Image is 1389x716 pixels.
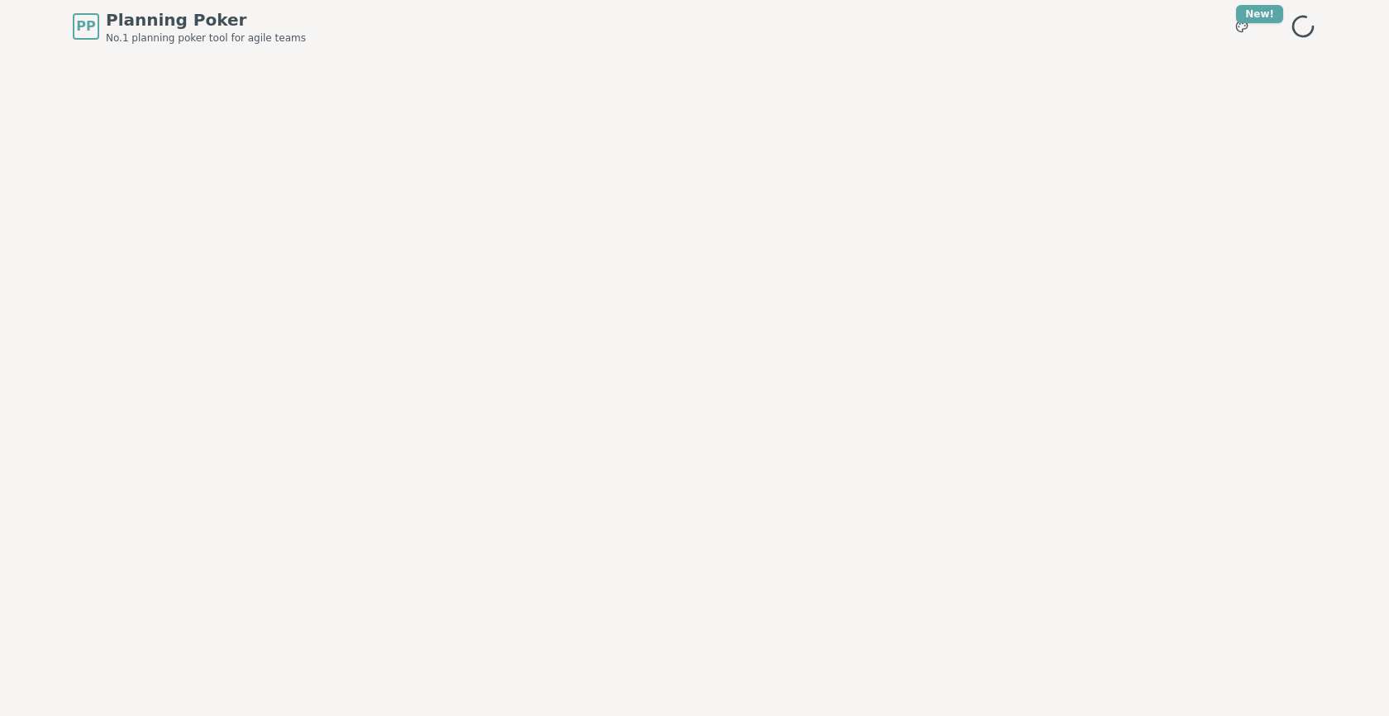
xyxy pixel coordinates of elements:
span: PP [76,17,95,36]
div: New! [1236,5,1283,23]
a: PPPlanning PokerNo.1 planning poker tool for agile teams [73,8,306,45]
button: New! [1227,12,1257,41]
span: Planning Poker [106,8,306,31]
span: No.1 planning poker tool for agile teams [106,31,306,45]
